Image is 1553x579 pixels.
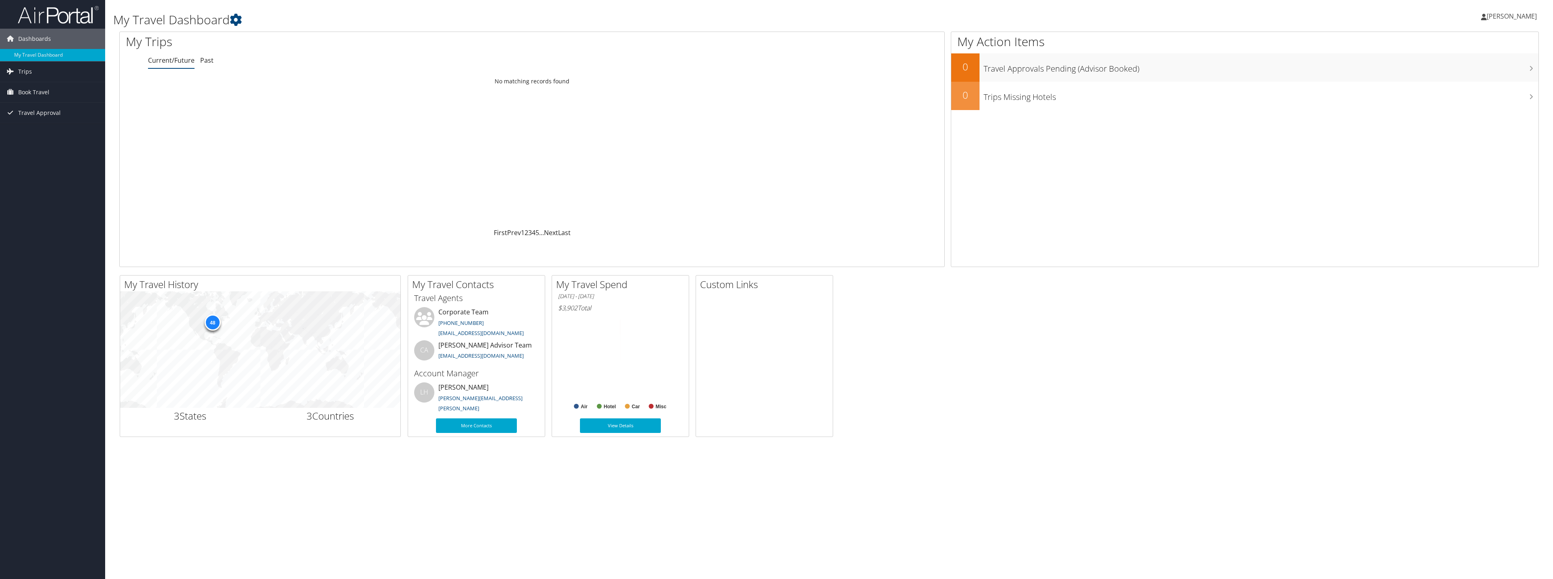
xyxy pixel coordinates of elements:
h2: States [126,409,254,423]
text: Car [632,404,640,409]
td: No matching records found [120,74,944,89]
div: LH [414,382,434,403]
span: Dashboards [18,29,51,49]
a: 1 [521,228,525,237]
li: Corporate Team [410,307,543,340]
text: Misc [656,404,666,409]
h2: My Travel Contacts [412,278,545,291]
a: 4 [532,228,535,237]
h3: Trips Missing Hotels [984,87,1538,103]
a: [EMAIL_ADDRESS][DOMAIN_NAME] [438,352,524,359]
h3: Account Manager [414,368,539,379]
span: $3,902 [558,303,578,312]
a: Last [558,228,571,237]
li: [PERSON_NAME] [410,382,543,416]
span: 3 [307,409,312,422]
h1: My Travel Dashboard [113,11,1068,28]
img: airportal-logo.png [18,5,99,24]
a: Next [544,228,558,237]
a: 0Travel Approvals Pending (Advisor Booked) [951,53,1538,82]
a: Prev [507,228,521,237]
a: [PHONE_NUMBER] [438,319,484,327]
a: 3 [528,228,532,237]
a: [PERSON_NAME] [1481,4,1545,28]
a: 5 [535,228,539,237]
h3: Travel Agents [414,293,539,304]
a: Past [200,56,214,65]
h1: My Action Items [951,33,1538,50]
text: Hotel [604,404,616,409]
h6: [DATE] - [DATE] [558,293,683,300]
div: 48 [204,314,220,331]
a: [PERSON_NAME][EMAIL_ADDRESS][PERSON_NAME] [438,394,523,412]
span: 3 [174,409,180,422]
h2: My Travel History [124,278,400,291]
span: Book Travel [18,82,49,102]
h2: Countries [267,409,395,423]
div: CA [414,340,434,361]
a: 0Trips Missing Hotels [951,82,1538,110]
span: [PERSON_NAME] [1487,12,1537,21]
text: Air [581,404,588,409]
a: [EMAIL_ADDRESS][DOMAIN_NAME] [438,329,524,337]
a: More Contacts [436,418,517,433]
a: Current/Future [148,56,195,65]
h2: My Travel Spend [556,278,689,291]
a: 2 [525,228,528,237]
li: [PERSON_NAME] Advisor Team [410,340,543,367]
h2: 0 [951,88,980,102]
h2: 0 [951,60,980,74]
a: View Details [580,418,661,433]
a: First [494,228,507,237]
span: Travel Approval [18,103,61,123]
span: … [539,228,544,237]
h6: Total [558,303,683,312]
h1: My Trips [126,33,595,50]
h2: Custom Links [700,278,833,291]
span: Trips [18,62,32,82]
h3: Travel Approvals Pending (Advisor Booked) [984,59,1538,74]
